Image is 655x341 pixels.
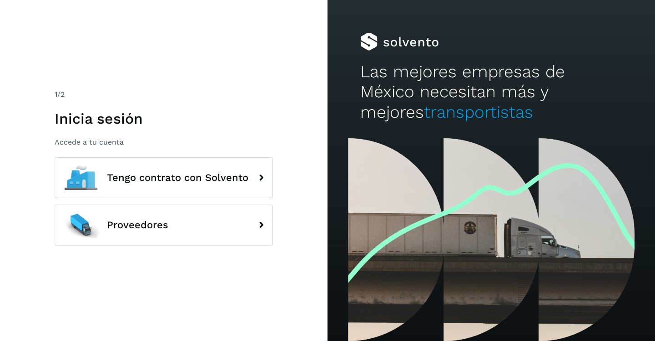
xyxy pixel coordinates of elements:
button: Tengo contrato con Solvento [55,157,273,198]
p: Accede a tu cuenta [55,138,273,146]
div: /2 [55,89,273,100]
button: Proveedores [55,205,273,246]
span: transportistas [424,102,533,122]
h1: Inicia sesión [55,110,273,127]
h2: Las mejores empresas de México necesitan más y mejores [360,62,622,122]
span: 1 [55,90,57,99]
span: Proveedores [107,220,168,231]
span: Tengo contrato con Solvento [107,172,248,183]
